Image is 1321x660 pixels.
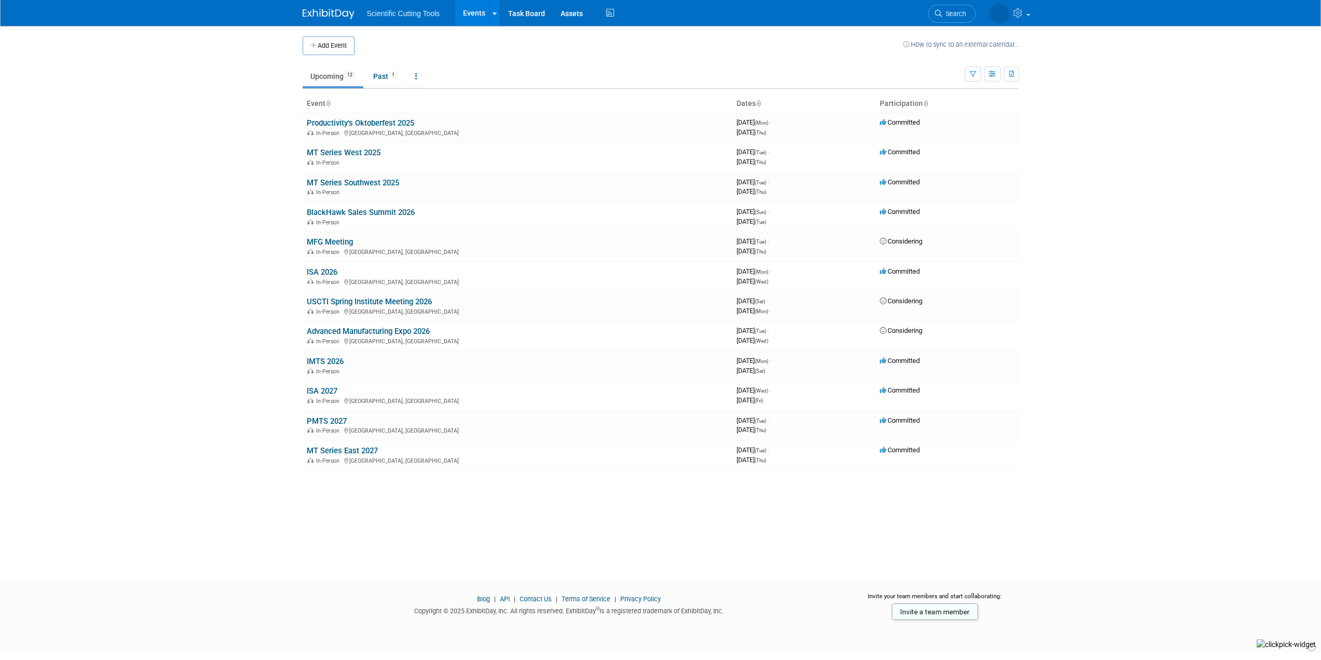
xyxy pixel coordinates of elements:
[755,418,766,424] span: (Tue)
[316,338,343,345] span: In-Person
[928,5,976,23] a: Search
[737,247,766,255] span: [DATE]
[307,219,314,224] img: In-Person Event
[737,277,768,285] span: [DATE]
[755,457,766,463] span: (Thu)
[880,297,922,305] span: Considering
[307,427,314,433] img: In-Person Event
[367,9,440,18] span: Scientific Cutting Tools
[562,595,610,603] a: Terms of Service
[923,99,928,107] a: Sort by Participation Type
[737,297,768,305] span: [DATE]
[768,178,769,186] span: -
[307,237,353,247] a: MFG Meeting
[307,416,347,426] a: PMTS 2027
[737,336,768,344] span: [DATE]
[307,178,399,187] a: MT Series Southwest 2025
[880,148,920,156] span: Committed
[755,239,766,245] span: (Tue)
[880,416,920,424] span: Committed
[316,457,343,464] span: In-Person
[737,237,769,245] span: [DATE]
[737,148,769,156] span: [DATE]
[316,159,343,166] span: In-Person
[477,595,490,603] a: Blog
[737,158,766,166] span: [DATE]
[755,120,768,126] span: (Mon)
[307,249,314,254] img: In-Person Event
[880,357,920,365] span: Committed
[307,396,728,405] div: [GEOGRAPHIC_DATA], [GEOGRAPHIC_DATA]
[942,10,966,18] span: Search
[316,249,343,255] span: In-Person
[770,357,771,365] span: -
[755,448,766,453] span: (Tue)
[755,219,766,225] span: (Tue)
[500,595,510,603] a: API
[737,118,771,126] span: [DATE]
[307,446,378,455] a: MT Series East 2027
[851,592,1019,608] div: Invite your team members and start collaborating:
[880,446,920,454] span: Committed
[737,178,769,186] span: [DATE]
[307,208,415,217] a: BlackHawk Sales Summit 2026
[620,595,661,603] a: Privacy Policy
[307,386,337,396] a: ISA 2027
[389,71,398,79] span: 1
[880,118,920,126] span: Committed
[553,595,560,603] span: |
[737,446,769,454] span: [DATE]
[755,427,766,433] span: (Thu)
[596,606,600,612] sup: ®
[307,267,337,277] a: ISA 2026
[737,218,766,225] span: [DATE]
[755,398,763,403] span: (Fri)
[303,604,836,616] div: Copyright © 2025 ExhibitDay, Inc. All rights reserved. ExhibitDay is a registered trademark of Ex...
[737,357,771,365] span: [DATE]
[307,118,414,128] a: Productivity's Oktoberfest 2025
[307,247,728,255] div: [GEOGRAPHIC_DATA], [GEOGRAPHIC_DATA]
[492,595,498,603] span: |
[770,386,771,394] span: -
[737,386,771,394] span: [DATE]
[755,209,766,215] span: (Sun)
[755,269,768,275] span: (Mon)
[755,328,766,334] span: (Tue)
[892,603,978,620] a: Invite a team member
[511,595,518,603] span: |
[989,4,1009,23] img: Sarah Christopher Falk
[303,9,355,19] img: ExhibitDay
[316,368,343,375] span: In-Person
[880,386,920,394] span: Committed
[307,368,314,373] img: In-Person Event
[307,357,344,366] a: IMTS 2026
[307,338,314,343] img: In-Person Event
[755,189,766,195] span: (Thu)
[316,427,343,434] span: In-Person
[307,308,314,314] img: In-Person Event
[755,159,766,165] span: (Thu)
[767,297,768,305] span: -
[737,208,769,215] span: [DATE]
[755,180,766,185] span: (Tue)
[307,336,728,345] div: [GEOGRAPHIC_DATA], [GEOGRAPHIC_DATA]
[756,99,761,107] a: Sort by Start Date
[737,456,766,464] span: [DATE]
[737,327,769,334] span: [DATE]
[768,416,769,424] span: -
[755,388,768,394] span: (Wed)
[770,118,771,126] span: -
[755,368,765,374] span: (Sat)
[903,41,1019,48] a: How to sync to an external calendar...
[307,327,430,336] a: Advanced Manufacturing Expo 2026
[880,208,920,215] span: Committed
[737,187,766,195] span: [DATE]
[755,358,768,364] span: (Mon)
[755,150,766,155] span: (Tue)
[307,130,314,135] img: In-Person Event
[307,189,314,194] img: In-Person Event
[876,95,1019,113] th: Participation
[737,267,771,275] span: [DATE]
[737,367,765,374] span: [DATE]
[307,457,314,463] img: In-Person Event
